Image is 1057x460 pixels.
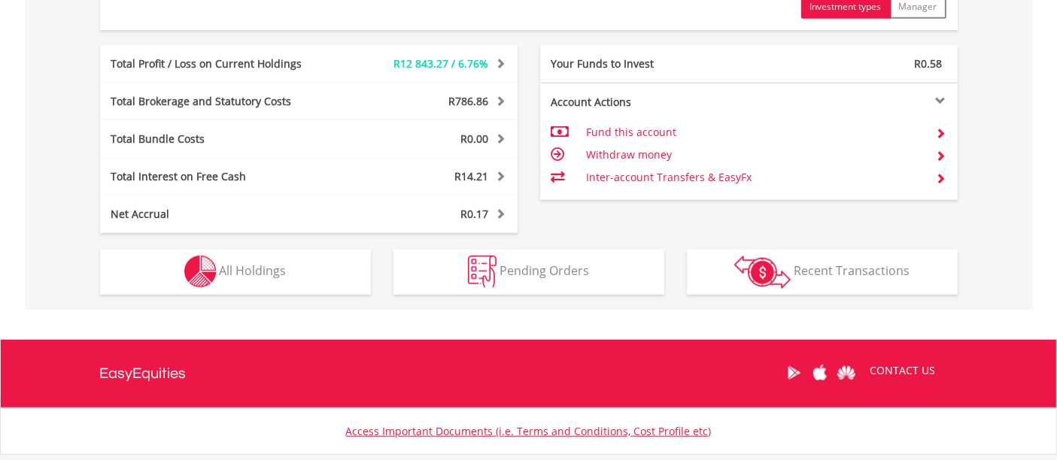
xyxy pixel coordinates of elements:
div: Total Interest on Free Cash [100,169,344,184]
a: Huawei [834,350,860,396]
div: Total Profit / Loss on Current Holdings [100,56,344,71]
a: Access Important Documents (i.e. Terms and Conditions, Cost Profile etc) [346,424,712,438]
a: EasyEquities [100,340,187,407]
span: R0.17 [461,207,489,221]
div: Total Bundle Costs [100,132,344,147]
div: Total Brokerage and Statutory Costs [100,94,344,109]
button: Pending Orders [393,250,664,295]
span: R786.86 [449,94,489,108]
span: All Holdings [220,262,287,279]
div: Your Funds to Invest [540,56,749,71]
a: Google Play [781,350,807,396]
span: R12 843.27 / 6.76% [394,56,489,71]
td: Withdraw money [586,144,924,166]
span: R0.58 [915,56,943,71]
span: R14.21 [455,169,489,183]
button: All Holdings [100,250,371,295]
a: CONTACT US [860,350,946,392]
td: Fund this account [586,121,924,144]
img: holdings-wht.png [184,256,217,288]
div: Account Actions [540,95,749,110]
button: Recent Transactions [687,250,958,295]
img: pending_instructions-wht.png [468,256,497,288]
span: Pending Orders [500,262,589,279]
a: Apple [807,350,834,396]
td: Inter-account Transfers & EasyFx [586,166,924,189]
span: Recent Transactions [794,262,910,279]
img: transactions-zar-wht.png [734,256,791,289]
span: R0.00 [461,132,489,146]
div: Net Accrual [100,207,344,222]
